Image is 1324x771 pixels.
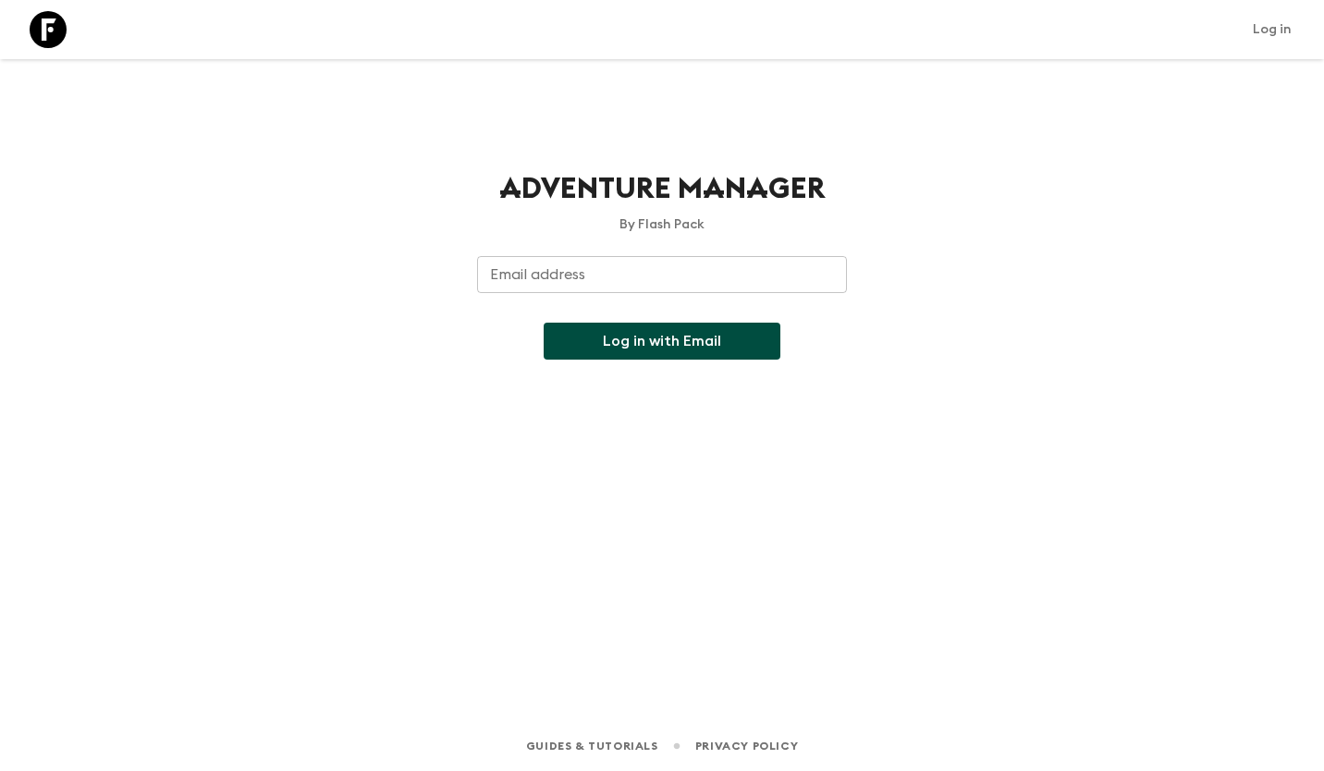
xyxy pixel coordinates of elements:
[1243,17,1302,43] a: Log in
[477,215,847,234] p: By Flash Pack
[695,736,798,756] a: Privacy Policy
[477,170,847,208] h1: Adventure Manager
[544,323,780,360] button: Log in with Email
[526,736,658,756] a: Guides & Tutorials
